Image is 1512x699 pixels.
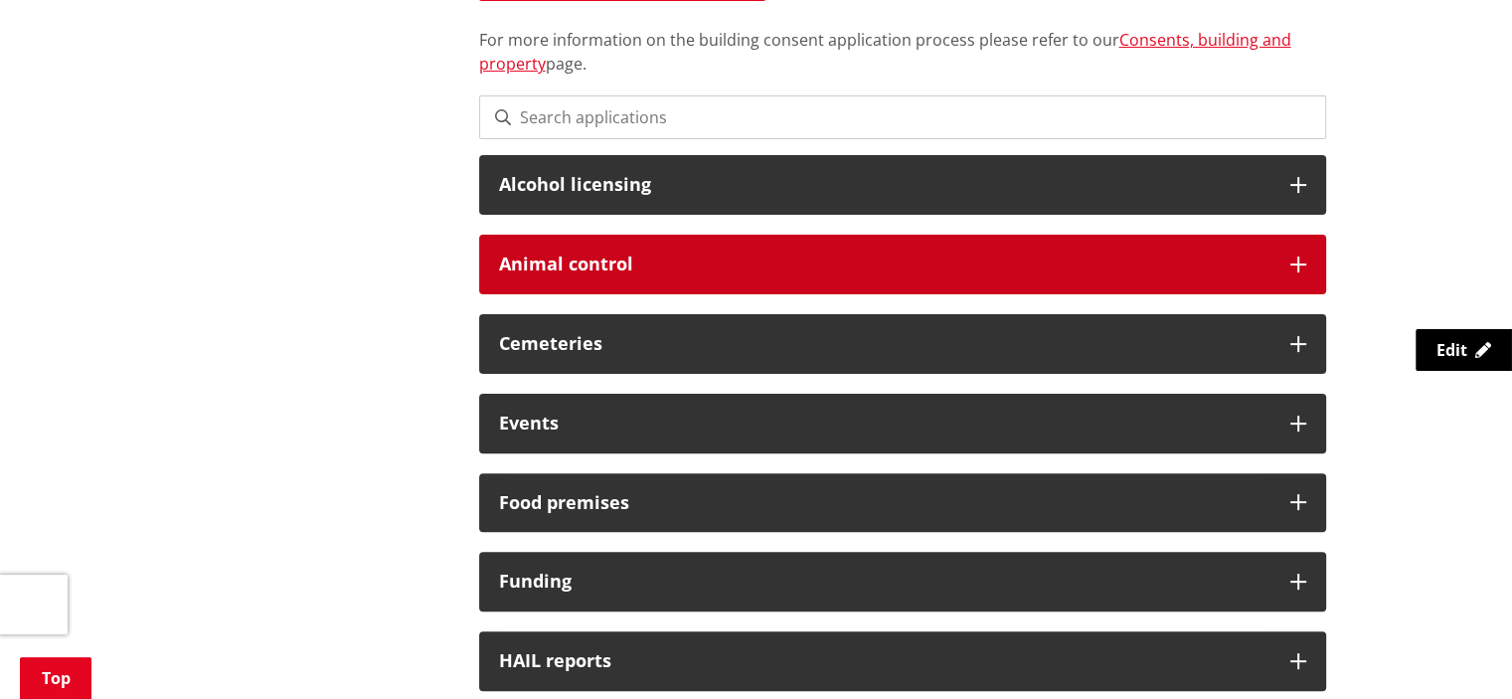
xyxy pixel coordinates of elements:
h3: Alcohol licensing [499,175,1270,195]
p: For more information on the building consent application process please refer to our page. [479,4,1326,76]
h3: Animal control [499,255,1270,274]
span: Edit [1436,339,1467,361]
h3: Funding [499,572,1270,592]
h3: Events [499,414,1270,434]
input: Search applications [479,95,1326,139]
h3: Food premises [499,493,1270,513]
iframe: Messenger Launcher [1421,615,1492,687]
a: Edit [1416,329,1512,371]
h3: HAIL reports [499,651,1270,671]
a: Top [20,657,91,699]
h3: Cemeteries [499,334,1270,354]
a: Consents, building and property [479,29,1291,75]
